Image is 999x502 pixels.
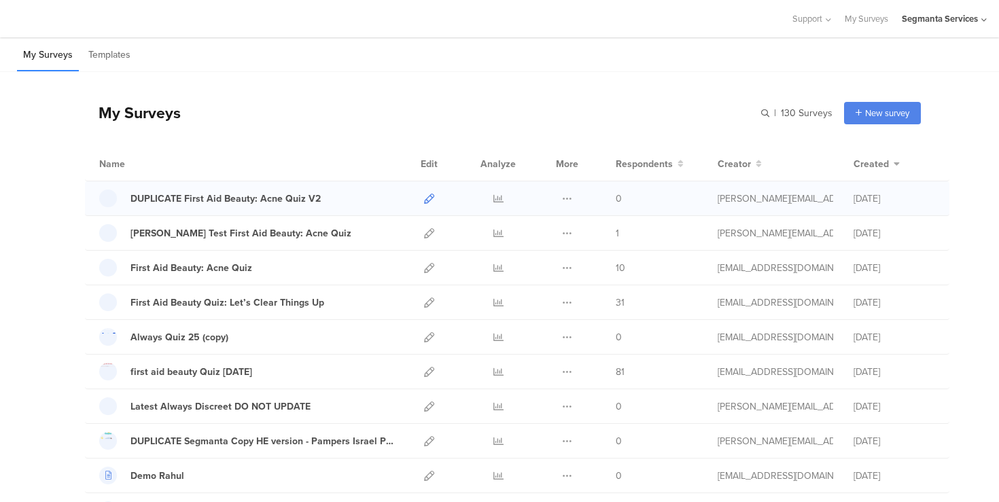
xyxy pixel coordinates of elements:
div: riel@segmanta.com [718,226,833,240]
a: Demo Rahul [99,467,184,484]
span: 0 [616,192,622,206]
a: Always Quiz 25 (copy) [99,328,228,346]
div: DUPLICATE First Aid Beauty: Acne Quiz V2 [130,192,321,206]
div: My Surveys [85,101,181,124]
div: First Aid Beauty: Acne Quiz [130,261,252,275]
span: Creator [718,157,751,171]
div: [DATE] [854,295,935,310]
div: Analyze [478,147,519,181]
div: Demo Rahul [130,469,184,483]
span: Support [792,12,822,25]
div: First Aid Beauty Quiz: Let’s Clear Things Up [130,295,324,310]
div: Name [99,157,181,171]
span: 0 [616,469,622,483]
span: 10 [616,261,625,275]
div: More [553,147,582,181]
li: Templates [82,39,137,71]
div: [DATE] [854,399,935,414]
span: 0 [616,434,622,448]
div: [DATE] [854,261,935,275]
button: Created [854,157,900,171]
div: riel@segmanta.com [718,192,833,206]
a: Latest Always Discreet DO NOT UPDATE [99,397,311,415]
div: Always Quiz 25 (copy) [130,330,228,344]
a: DUPLICATE Segmanta Copy HE version - Pampers Israel Product Recommender [99,432,394,450]
button: Creator [718,157,762,171]
span: | [772,106,778,120]
a: First Aid Beauty Quiz: Let’s Clear Things Up [99,293,324,311]
div: riel@segmanta.com [718,399,833,414]
div: [DATE] [854,434,935,448]
span: 0 [616,399,622,414]
div: shai@segmanta.com [718,469,833,483]
div: [DATE] [854,365,935,379]
a: [PERSON_NAME] Test First Aid Beauty: Acne Quiz [99,224,351,242]
li: My Surveys [17,39,79,71]
div: Latest Always Discreet DO NOT UPDATE [130,399,311,414]
div: eliran@segmanta.com [718,365,833,379]
div: DUPLICATE Segmanta Copy HE version - Pampers Israel Product Recommender [130,434,394,448]
span: 130 Surveys [781,106,832,120]
div: [DATE] [854,192,935,206]
a: first aid beauty Quiz [DATE] [99,363,252,380]
div: Segmanta Services [902,12,978,25]
span: 81 [616,365,625,379]
span: Created [854,157,889,171]
div: [DATE] [854,469,935,483]
span: 1 [616,226,619,240]
span: 0 [616,330,622,344]
div: channelle@segmanta.com [718,261,833,275]
a: DUPLICATE First Aid Beauty: Acne Quiz V2 [99,190,321,207]
div: Edit [415,147,444,181]
button: Respondents [616,157,684,171]
span: New survey [865,107,909,120]
div: gillat@segmanta.com [718,330,833,344]
div: first aid beauty Quiz July 25 [130,365,252,379]
div: [DATE] [854,226,935,240]
div: Riel Test First Aid Beauty: Acne Quiz [130,226,351,240]
span: 31 [616,295,625,310]
span: Respondents [616,157,673,171]
div: [DATE] [854,330,935,344]
div: riel@segmanta.com [718,434,833,448]
img: segmanta logo [12,9,89,26]
a: First Aid Beauty: Acne Quiz [99,259,252,276]
div: eliran@segmanta.com [718,295,833,310]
